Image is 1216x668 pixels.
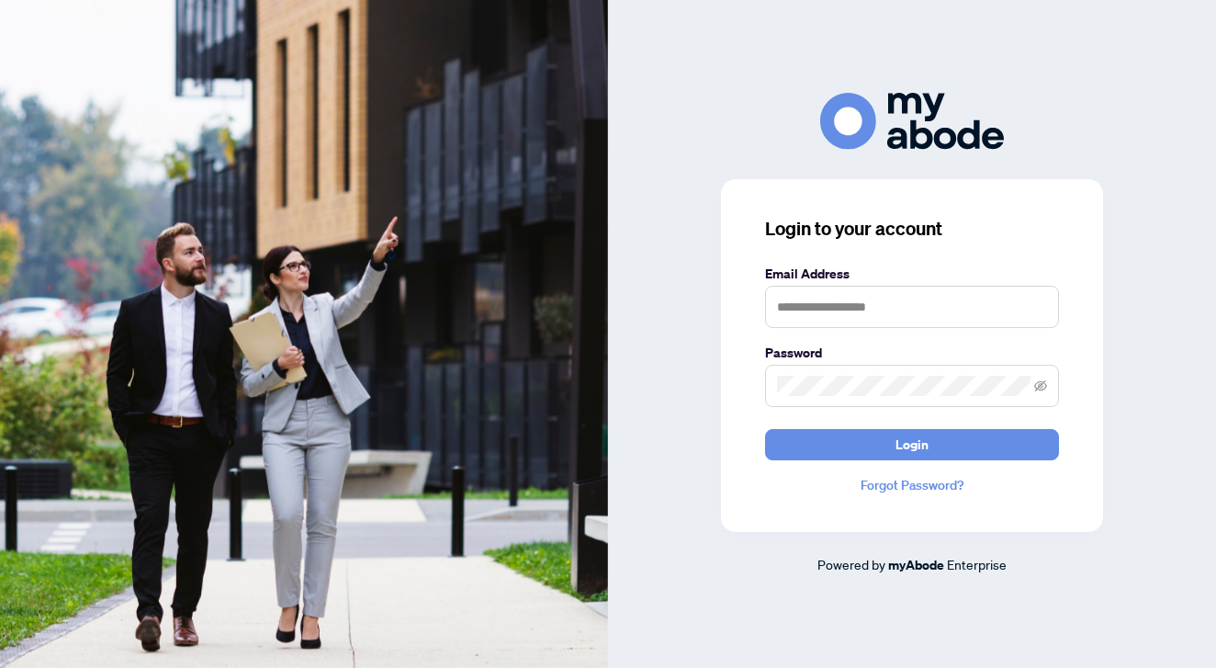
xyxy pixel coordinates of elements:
a: Forgot Password? [765,475,1059,495]
span: Powered by [817,556,885,572]
button: Login [765,429,1059,460]
label: Password [765,343,1059,363]
h3: Login to your account [765,216,1059,242]
a: myAbode [888,555,944,575]
label: Email Address [765,264,1059,284]
span: eye-invisible [1034,379,1047,392]
span: Login [895,430,929,459]
img: ma-logo [820,93,1004,149]
span: Enterprise [947,556,1007,572]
